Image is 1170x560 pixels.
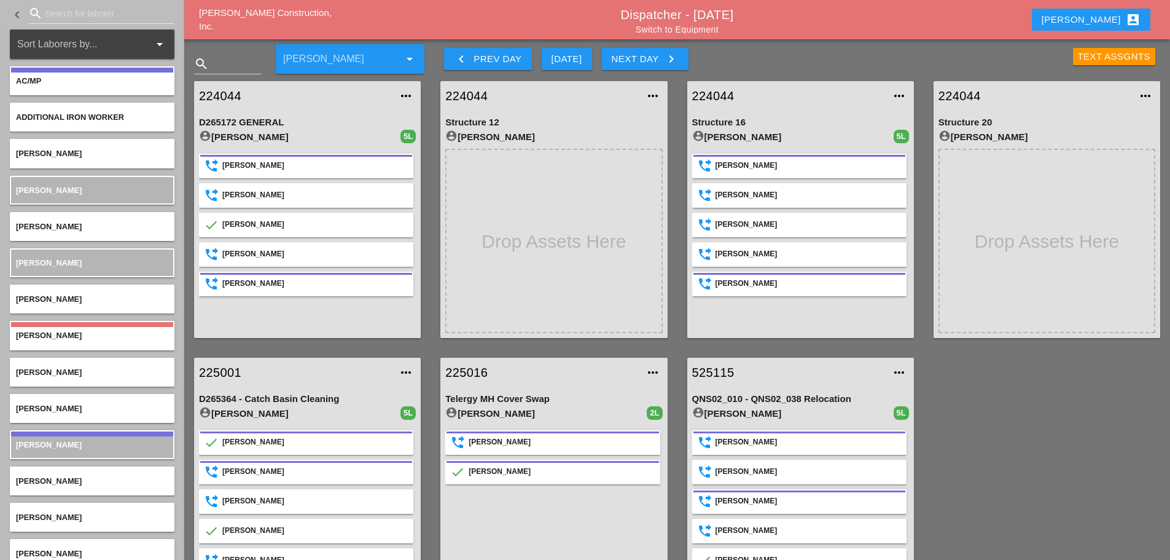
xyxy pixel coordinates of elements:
i: more_horiz [645,89,660,103]
div: [PERSON_NAME] [222,160,407,172]
span: [PERSON_NAME] [16,440,82,449]
span: [PERSON_NAME] [16,331,82,340]
div: Text Assgnts [1078,50,1151,64]
div: [PERSON_NAME] [938,130,1155,144]
i: SendSuccess [205,278,217,290]
a: Dispatcher - [DATE] [621,8,734,22]
i: account_circle [199,130,211,142]
div: D265172 GENERAL [199,116,416,130]
i: more_horiz [1138,89,1153,103]
i: search [194,57,209,71]
span: [PERSON_NAME] [16,186,82,195]
div: QNS02_010 - QNS02_038 Relocation [692,392,909,406]
div: [PERSON_NAME] [469,436,653,449]
div: Structure 16 [692,116,909,130]
div: Structure 12 [445,116,662,130]
div: [DATE] [552,52,582,66]
span: [PERSON_NAME] [16,368,82,377]
a: 525115 [692,363,884,382]
span: [PERSON_NAME] [16,222,82,231]
div: [PERSON_NAME] [716,525,900,537]
span: AC/MP [16,76,41,85]
i: Confirmed [451,466,464,478]
div: [PERSON_NAME] [222,189,407,202]
i: SendSuccess [205,160,217,172]
div: [PERSON_NAME] [222,436,407,449]
button: [PERSON_NAME] [1032,9,1150,31]
button: [DATE] [542,48,592,70]
i: Confirmed [205,436,217,449]
span: [PERSON_NAME] [16,258,82,267]
a: Switch to Equipment [636,25,719,34]
i: account_circle [199,406,211,419]
i: account_circle [445,406,458,419]
a: 225016 [445,363,638,382]
div: Telergy MH Cover Swap [445,392,662,406]
i: SendSuccess [698,495,711,508]
div: [PERSON_NAME] [716,248,900,261]
span: Additional Iron Worker [16,112,124,122]
i: more_horiz [399,89,413,103]
i: search [28,6,43,21]
div: [PERSON_NAME] [716,495,900,508]
i: Confirmed [205,525,217,537]
div: [PERSON_NAME] [445,130,662,144]
input: Search for laborer [45,4,157,23]
span: [PERSON_NAME] [16,149,82,158]
span: [PERSON_NAME] [16,513,82,522]
div: 5L [894,130,909,143]
a: 224044 [938,87,1131,105]
i: more_horiz [892,89,907,103]
div: Prev Day [454,52,521,66]
span: [PERSON_NAME] Construction, Inc. [199,7,332,32]
span: [PERSON_NAME] [16,294,82,304]
div: [PERSON_NAME] [199,130,400,144]
i: SendSuccess [698,248,711,261]
div: [PERSON_NAME] [1042,12,1141,27]
div: Structure 20 [938,116,1155,130]
div: [PERSON_NAME] [222,219,407,231]
i: keyboard_arrow_right [664,52,679,66]
div: [PERSON_NAME] [199,406,400,421]
i: more_horiz [892,365,907,380]
i: keyboard_arrow_left [454,52,469,66]
div: 5L [894,406,909,420]
a: 224044 [199,87,391,105]
i: account_circle [938,130,951,142]
i: SendSuccess [698,219,711,231]
i: SendSuccess [698,160,711,172]
div: [PERSON_NAME] [222,248,407,261]
div: [PERSON_NAME] [692,130,894,144]
div: [PERSON_NAME] [445,406,647,421]
i: arrow_drop_down [152,37,167,52]
a: 224044 [692,87,884,105]
div: [PERSON_NAME] [716,466,900,478]
i: SendSuccess [451,436,464,449]
button: Prev Day [444,48,531,70]
i: account_circle [445,130,458,142]
div: D265364 - Catch Basin Cleaning [199,392,416,406]
button: Next Day [602,48,688,70]
span: [PERSON_NAME] [16,476,82,486]
i: SendSuccess [698,278,711,290]
button: Text Assgnts [1073,48,1156,65]
i: more_horiz [645,365,660,380]
i: keyboard_arrow_left [10,7,25,22]
i: account_circle [692,130,704,142]
i: account_circle [692,406,704,419]
a: 225001 [199,363,391,382]
div: Next Day [612,52,679,66]
div: [PERSON_NAME] [222,495,407,508]
div: [PERSON_NAME] [716,189,900,202]
i: SendSuccess [205,189,217,202]
i: SendSuccess [698,436,711,449]
i: SendSuccess [205,495,217,508]
div: [PERSON_NAME] [469,466,653,478]
i: SendSuccess [698,525,711,537]
i: SendSuccess [698,466,711,478]
div: [PERSON_NAME] [716,219,900,231]
span: [PERSON_NAME] [16,404,82,413]
div: [PERSON_NAME] [716,160,900,172]
span: [PERSON_NAME] [16,549,82,558]
div: [PERSON_NAME] [222,278,407,290]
